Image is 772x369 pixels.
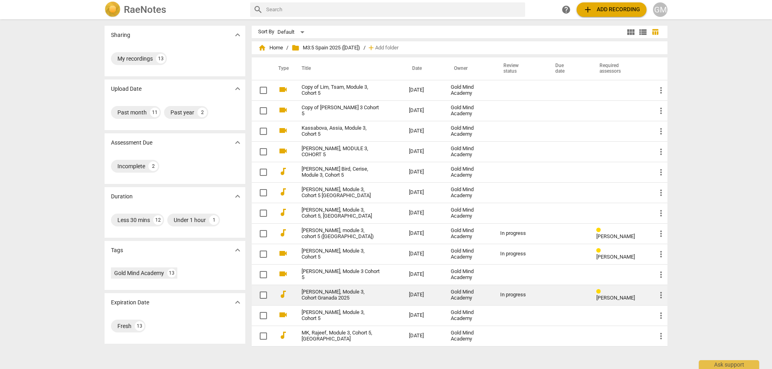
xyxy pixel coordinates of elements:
[124,4,166,15] h2: RaeNotes
[278,187,288,197] span: audiotrack
[167,269,176,277] div: 13
[402,80,444,100] td: [DATE]
[114,269,164,277] div: Gold Mind Academy
[232,190,244,202] button: Show more
[266,3,522,16] input: Search
[653,2,667,17] button: GM
[111,192,133,201] p: Duration
[402,264,444,285] td: [DATE]
[278,269,288,279] span: videocam
[278,105,288,115] span: videocam
[402,203,444,223] td: [DATE]
[500,292,539,298] div: In progress
[656,167,666,177] span: more_vert
[233,138,242,147] span: expand_more
[402,223,444,244] td: [DATE]
[451,187,487,199] div: Gold Mind Academy
[153,215,163,225] div: 12
[402,141,444,162] td: [DATE]
[105,2,121,18] img: Logo
[258,44,283,52] span: Home
[302,330,380,342] a: MK, Rajeef, Module 3, Cohort 5, [GEOGRAPHIC_DATA]
[451,146,487,158] div: Gold Mind Academy
[625,26,637,38] button: Tile view
[233,84,242,94] span: expand_more
[402,305,444,326] td: [DATE]
[278,126,288,135] span: videocam
[302,105,380,117] a: Copy of [PERSON_NAME] 3 Cohort 5
[367,44,375,52] span: add
[451,166,487,178] div: Gold Mind Academy
[656,311,666,320] span: more_vert
[278,289,288,299] span: audiotrack
[559,2,573,17] a: Help
[278,330,288,340] span: audiotrack
[302,146,380,158] a: [PERSON_NAME], MODULE 3, COHORT 5
[302,310,380,322] a: [PERSON_NAME], Module 3, Cohort 5
[233,245,242,255] span: expand_more
[302,125,380,137] a: Kassabova, Assia, Module 3, Cohort 5
[292,57,402,80] th: Title
[258,44,266,52] span: home
[278,249,288,258] span: videocam
[596,289,604,295] span: Review status: in progress
[451,248,487,260] div: Gold Mind Academy
[494,57,546,80] th: Review status
[302,84,380,96] a: Copy of Lim, Tsam, Module 3, Cohort 5
[156,54,166,63] div: 13
[656,147,666,157] span: more_vert
[638,27,648,37] span: view_list
[117,55,153,63] div: My recordings
[363,45,365,51] span: /
[451,125,487,137] div: Gold Mind Academy
[233,30,242,40] span: expand_more
[233,192,242,201] span: expand_more
[651,28,659,36] span: table_chart
[197,108,207,117] div: 2
[656,249,666,259] span: more_vert
[451,105,487,117] div: Gold Mind Academy
[656,208,666,218] span: more_vert
[451,228,487,240] div: Gold Mind Academy
[590,57,650,80] th: Required assessors
[402,244,444,264] td: [DATE]
[451,310,487,322] div: Gold Mind Academy
[699,360,759,369] div: Ask support
[583,5,640,14] span: Add recording
[375,45,398,51] span: Add folder
[272,57,292,80] th: Type
[302,248,380,260] a: [PERSON_NAME], Module 3, Cohort 5
[402,57,444,80] th: Date
[174,216,206,224] div: Under 1 hour
[233,298,242,307] span: expand_more
[278,85,288,94] span: videocam
[596,227,604,233] span: Review status: in progress
[111,298,149,307] p: Expiration Date
[278,310,288,320] span: videocam
[500,251,539,257] div: In progress
[656,106,666,116] span: more_vert
[232,244,244,256] button: Show more
[278,228,288,238] span: audiotrack
[500,230,539,236] div: In progress
[258,29,274,35] div: Sort By
[656,229,666,239] span: more_vert
[402,121,444,141] td: [DATE]
[656,126,666,136] span: more_vert
[451,330,487,342] div: Gold Mind Academy
[286,45,288,51] span: /
[278,167,288,176] span: audiotrack
[444,57,494,80] th: Owner
[656,270,666,279] span: more_vert
[402,285,444,305] td: [DATE]
[111,246,123,255] p: Tags
[596,295,635,301] span: [PERSON_NAME]
[117,108,147,116] div: Past month
[302,289,380,301] a: [PERSON_NAME], Module 3, Cohort Granada 2025
[105,2,244,18] a: LogoRaeNotes
[111,85,142,93] p: Upload Date
[292,44,360,52] span: M3:5 Spain 2025 ([DATE])
[117,162,145,170] div: Incomplete
[302,187,380,199] a: [PERSON_NAME], Module 3, Cohort 5 [GEOGRAPHIC_DATA]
